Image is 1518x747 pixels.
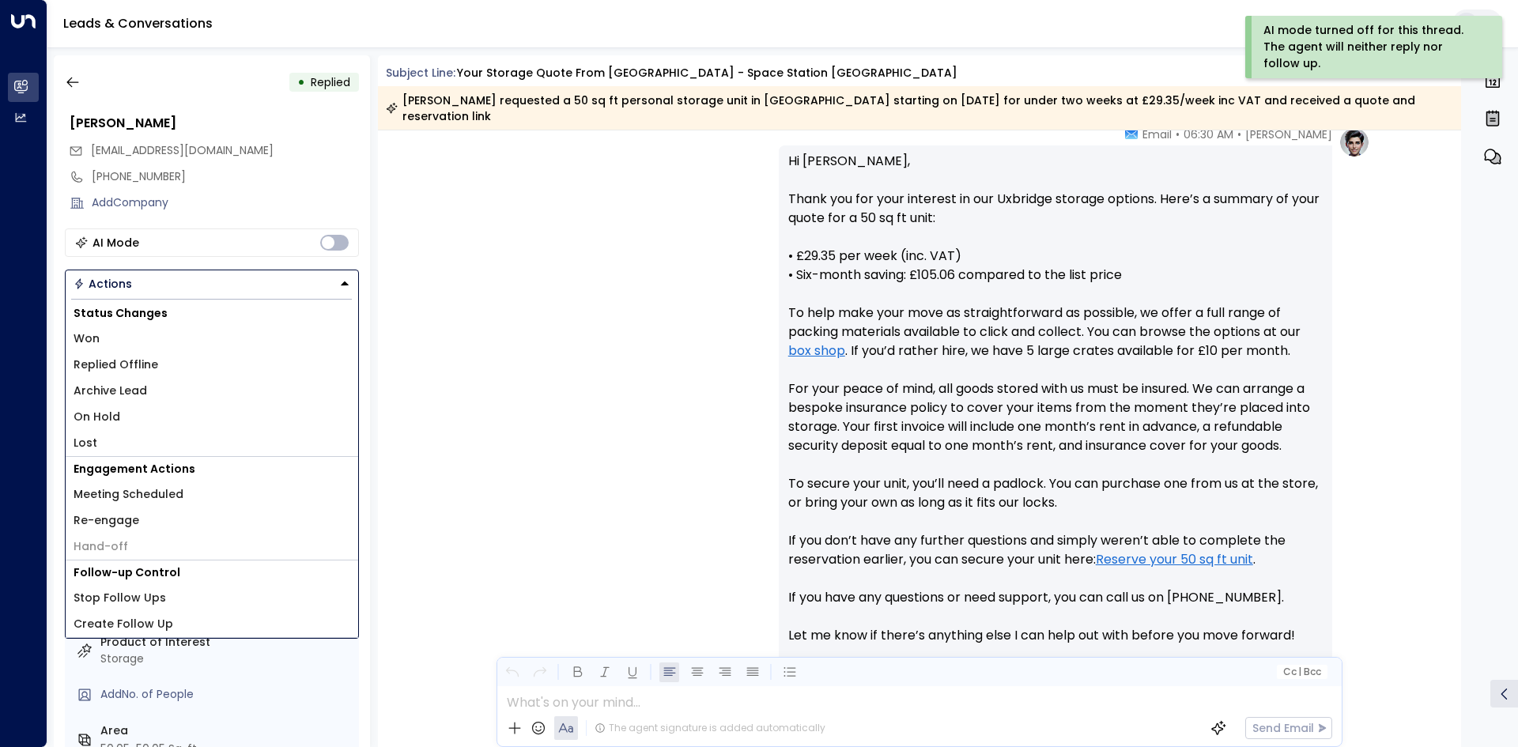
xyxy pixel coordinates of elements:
span: On Hold [74,409,120,425]
span: Won [74,330,100,347]
span: Replied [311,74,350,90]
span: [EMAIL_ADDRESS][DOMAIN_NAME] [91,142,274,158]
span: | [1298,666,1301,677]
h1: Follow-up Control [66,560,358,585]
div: AI mode turned off for this thread. The agent will neither reply nor follow up. [1263,22,1481,72]
div: AddCompany [92,194,359,211]
div: [PHONE_NUMBER] [92,168,359,185]
span: Replied Offline [74,357,158,373]
h1: Engagement Actions [66,457,358,481]
h1: Status Changes [66,301,358,326]
div: • [297,68,305,96]
span: Cc Bcc [1282,666,1320,677]
a: Reserve your 50 sq ft unit [1096,550,1253,569]
span: Hand-off [74,538,128,555]
label: Area [100,722,353,739]
div: The agent signature is added automatically [595,721,825,735]
span: Create Follow Up [74,616,173,632]
div: Button group with a nested menu [65,270,359,298]
div: AddNo. of People [100,686,353,703]
div: Storage [100,651,353,667]
span: • [1176,126,1180,142]
span: • [1237,126,1241,142]
span: cyvoxeq@gmail.com [91,142,274,159]
button: Undo [502,662,522,682]
div: Your storage quote from [GEOGRAPHIC_DATA] - Space Station [GEOGRAPHIC_DATA] [457,65,957,81]
span: Archive Lead [74,383,147,399]
span: Lost [74,435,97,451]
button: Redo [530,662,549,682]
p: Hi [PERSON_NAME], Thank you for your interest in our Uxbridge storage options. Here’s a summary o... [788,152,1323,664]
a: Leads & Conversations [63,14,213,32]
div: Actions [74,277,132,291]
button: Actions [65,270,359,298]
span: Subject Line: [386,65,455,81]
span: Stop Follow Ups [74,590,166,606]
div: [PERSON_NAME] [70,114,359,133]
div: [PERSON_NAME] requested a 50 sq ft personal storage unit in [GEOGRAPHIC_DATA] starting on [DATE] ... [386,92,1452,124]
span: [PERSON_NAME] [1245,126,1332,142]
span: Meeting Scheduled [74,486,183,503]
a: box shop [788,341,845,360]
button: Cc|Bcc [1276,665,1327,680]
div: AI Mode [93,235,139,251]
span: Re-engage [74,512,139,529]
span: 06:30 AM [1184,126,1233,142]
span: Email [1142,126,1172,142]
img: profile-logo.png [1339,126,1370,158]
label: Product of Interest [100,634,353,651]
